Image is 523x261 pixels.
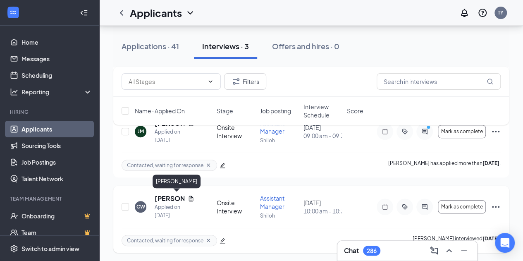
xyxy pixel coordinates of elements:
[205,162,212,168] svg: Cross
[122,41,179,51] div: Applications · 41
[438,200,486,213] button: Mark as complete
[217,107,233,115] span: Stage
[21,137,92,154] a: Sourcing Tools
[444,246,454,256] svg: ChevronUp
[21,121,92,137] a: Applicants
[260,107,291,115] span: Job posting
[188,195,194,202] svg: Document
[388,160,501,171] p: [PERSON_NAME] has applied more than .
[136,203,145,210] div: CW
[347,107,363,115] span: Score
[21,34,92,50] a: Home
[129,77,204,86] input: All Stages
[21,244,79,253] div: Switch to admin view
[21,88,93,96] div: Reporting
[487,78,493,85] svg: MagnifyingGlass
[231,77,241,86] svg: Filter
[427,244,441,257] button: ComposeMessage
[260,212,299,219] p: Shiloh
[10,88,18,96] svg: Analysis
[135,107,185,115] span: Name · Applied On
[303,103,342,119] span: Interview Schedule
[478,8,487,18] svg: QuestionInfo
[185,8,195,18] svg: ChevronDown
[207,78,214,85] svg: ChevronDown
[482,160,499,166] b: [DATE]
[153,175,201,188] div: [PERSON_NAME]
[155,194,184,203] h5: [PERSON_NAME]
[272,41,339,51] div: Offers and hires · 0
[224,73,266,90] button: Filter Filters
[420,204,430,210] svg: ActiveChat
[21,50,92,67] a: Messages
[303,132,342,140] span: 09:00 am - 09:30 am
[429,246,439,256] svg: ComposeMessage
[482,235,499,242] b: [DATE]
[10,195,91,202] div: Team Management
[130,6,182,20] h1: Applicants
[117,8,127,18] svg: ChevronLeft
[367,247,377,254] div: 286
[260,194,284,210] span: Assistant Manager
[10,108,91,115] div: Hiring
[80,9,88,17] svg: Collapse
[21,67,92,84] a: Scheduling
[155,203,194,220] div: Applied on [DATE]
[127,162,203,169] span: Contacted, waiting for response
[220,163,225,168] span: edit
[202,41,249,51] div: Interviews · 3
[155,128,194,144] div: Applied on [DATE]
[495,233,515,253] div: Open Intercom Messenger
[491,202,501,212] svg: Ellipses
[442,244,456,257] button: ChevronUp
[457,244,470,257] button: Minimize
[220,238,225,244] span: edit
[303,207,342,215] span: 10:00 am - 10:30 am
[217,199,255,215] div: Onsite Interview
[260,137,299,144] p: Shiloh
[459,8,469,18] svg: Notifications
[400,204,410,210] svg: ActiveTag
[205,237,212,244] svg: Cross
[344,246,359,255] h3: Chat
[459,246,469,256] svg: Minimize
[303,199,342,215] div: [DATE]
[127,237,203,244] span: Contacted, waiting for response
[9,8,17,17] svg: WorkstreamLogo
[21,170,92,187] a: Talent Network
[21,154,92,170] a: Job Postings
[498,9,504,16] div: TY
[21,224,92,241] a: TeamCrown
[441,204,483,210] span: Mark as complete
[21,208,92,224] a: OnboardingCrown
[10,244,18,253] svg: Settings
[377,73,501,90] input: Search in interviews
[380,204,390,210] svg: Note
[413,235,501,246] p: [PERSON_NAME] interviewed .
